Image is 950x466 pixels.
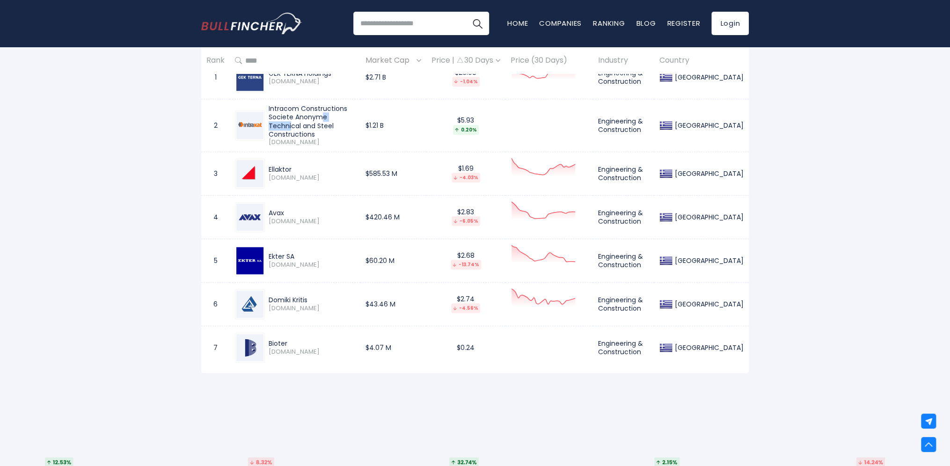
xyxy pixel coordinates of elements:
div: $2.68 [431,251,500,269]
div: -6.05% [452,216,480,226]
div: [GEOGRAPHIC_DATA] [672,343,744,352]
div: Ekter SA [269,252,355,261]
th: Country [654,47,749,74]
div: Price | 30 Days [431,56,500,66]
div: $1.69 [431,164,500,182]
span: Market Cap [365,53,414,68]
img: BIOT.AT.png [236,334,263,361]
td: $1.21 B [360,99,426,152]
td: 6 [201,282,230,326]
td: Engineering & Construction [593,99,654,152]
div: $0.24 [431,343,500,352]
td: $60.20 M [360,239,426,282]
div: [GEOGRAPHIC_DATA] [672,73,744,81]
div: -4.56% [451,303,480,313]
a: Register [667,18,700,28]
img: GEKTERNA.AT.png [236,64,263,91]
div: 0.20% [453,125,479,135]
td: Engineering & Construction [593,239,654,282]
td: 5 [201,239,230,282]
img: Bullfincher logo [201,13,302,34]
th: Price (30 Days) [505,47,593,74]
td: 3 [201,152,230,195]
div: Bioter [269,339,355,348]
a: Home [507,18,528,28]
span: [DOMAIN_NAME] [269,261,355,269]
span: [DOMAIN_NAME] [269,78,355,86]
td: Engineering & Construction [593,326,654,369]
div: -4.03% [452,173,480,182]
td: 7 [201,326,230,369]
div: $2.74 [431,295,500,313]
div: $2.83 [431,208,500,226]
td: 1 [201,56,230,99]
div: [GEOGRAPHIC_DATA] [672,121,744,130]
span: [DOMAIN_NAME] [269,305,355,313]
div: [GEOGRAPHIC_DATA] [672,300,744,308]
a: Blog [636,18,656,28]
td: 2 [201,99,230,152]
div: -1.04% [452,77,480,87]
a: Companies [539,18,582,28]
div: Domiki Kritis [269,296,355,304]
div: [GEOGRAPHIC_DATA] [672,213,744,221]
td: $43.46 M [360,282,426,326]
th: Rank [201,47,230,74]
div: [GEOGRAPHIC_DATA] [672,169,744,178]
div: [GEOGRAPHIC_DATA] [672,256,744,265]
td: $2.71 B [360,56,426,99]
img: EKTER.AT.png [236,247,263,274]
td: $420.46 M [360,195,426,239]
div: Intracom Constructions Societe Anonyme Technical and Steel Constructions [269,104,355,138]
td: Engineering & Construction [593,152,654,195]
a: Go to homepage [201,13,302,34]
div: Avax [269,209,355,217]
a: Login [711,12,749,35]
span: [DOMAIN_NAME] [269,348,355,356]
td: $4.07 M [360,326,426,369]
td: Engineering & Construction [593,195,654,239]
img: INKAT.AT.png [236,112,263,139]
td: Engineering & Construction [593,56,654,99]
td: $585.53 M [360,152,426,195]
img: DOMIK.AT.png [236,291,263,318]
div: $26.98 [431,68,500,87]
span: [DOMAIN_NAME] [269,218,355,226]
td: 4 [201,195,230,239]
span: [DOMAIN_NAME] [269,138,355,146]
button: Search [466,12,489,35]
img: AVAX.AT.png [236,204,263,231]
div: Ellaktor [269,165,355,174]
div: -13.74% [451,260,481,269]
span: [DOMAIN_NAME] [269,174,355,182]
img: ELLAKTOR.AT.png [236,160,263,187]
a: Ranking [593,18,625,28]
div: $5.93 [431,116,500,134]
th: Industry [593,47,654,74]
td: Engineering & Construction [593,282,654,326]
